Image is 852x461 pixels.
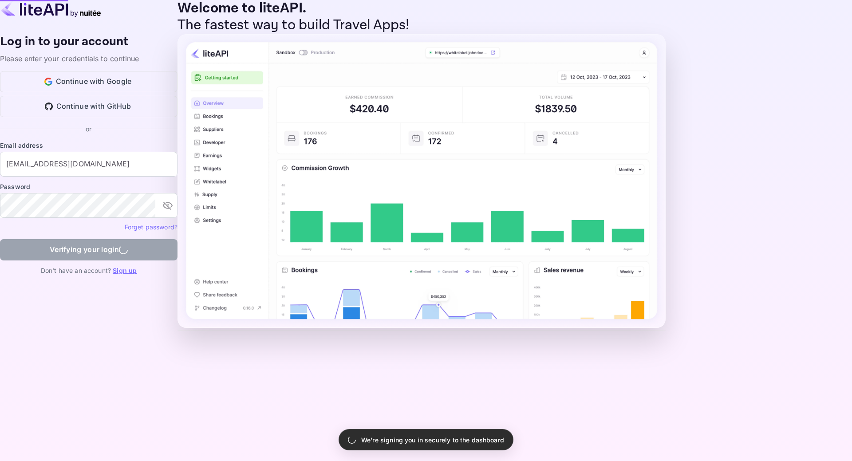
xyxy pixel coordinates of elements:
a: Sign up [113,267,137,274]
img: liteAPI Dashboard Preview [177,34,666,328]
a: Forget password? [125,223,177,231]
p: or [86,124,91,134]
a: Forget password? [125,222,177,231]
p: The fastest way to build Travel Apps! [177,17,666,34]
p: We're signing you in securely to the dashboard [361,435,504,445]
button: toggle password visibility [159,197,177,214]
